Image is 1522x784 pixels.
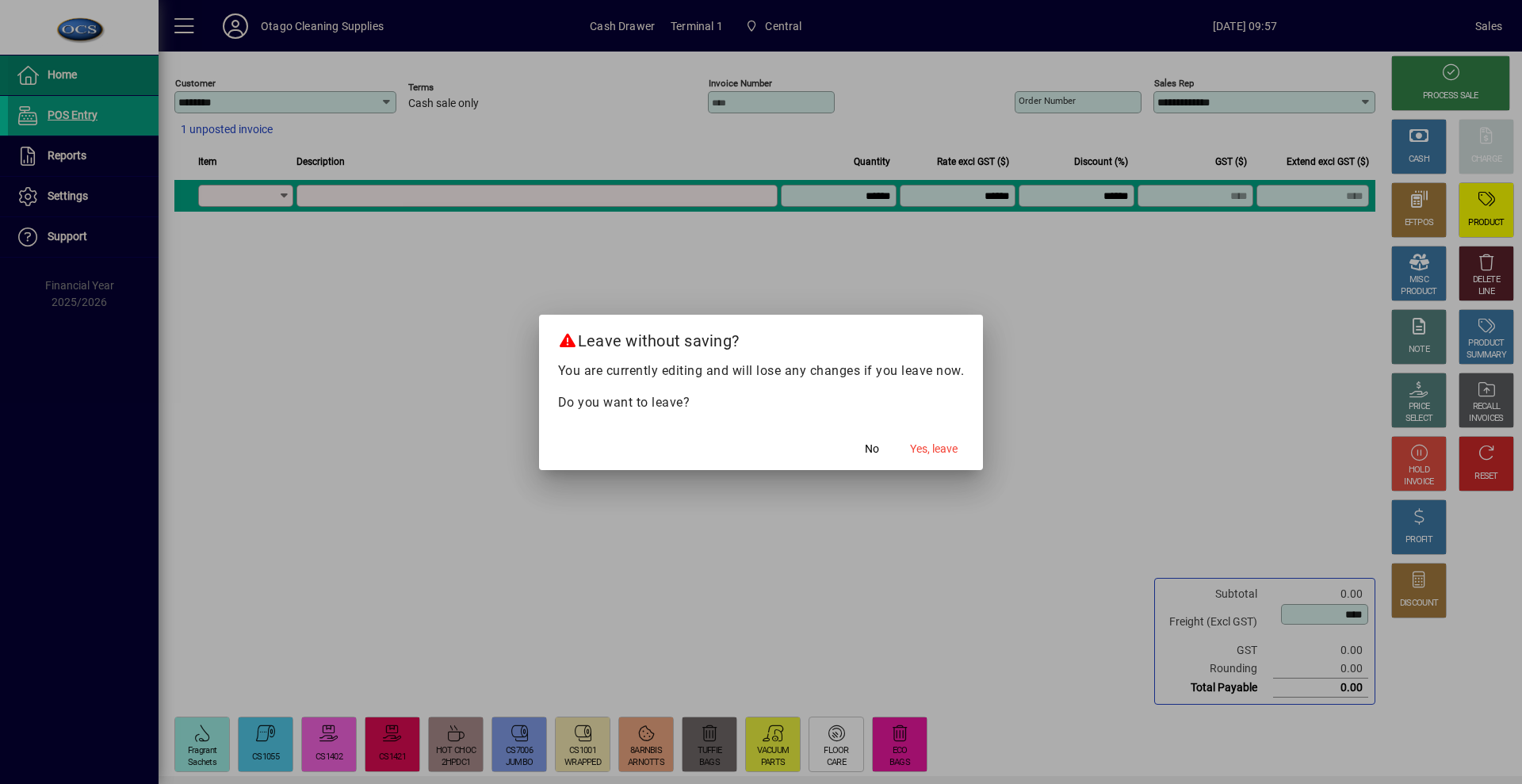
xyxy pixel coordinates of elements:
span: Yes, leave [910,441,958,457]
h2: Leave without saving? [539,315,984,361]
button: Yes, leave [904,435,964,464]
p: Do you want to leave? [558,393,965,412]
button: No [847,435,897,464]
span: No [865,441,879,457]
p: You are currently editing and will lose any changes if you leave now. [558,361,965,381]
